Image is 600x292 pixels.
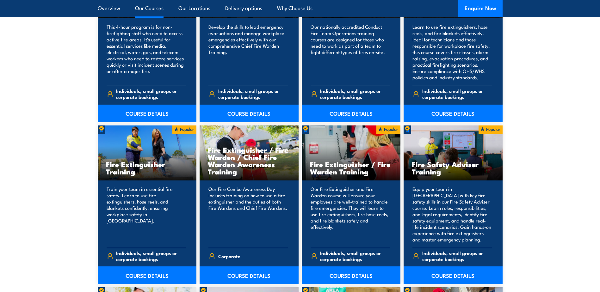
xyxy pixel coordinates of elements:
span: Individuals, small groups or corporate bookings [320,250,390,262]
span: Individuals, small groups or corporate bookings [116,88,186,100]
h3: Fire Extinguisher / Fire Warden Training [310,161,393,175]
h3: Fire Safety Adviser Training [412,161,494,175]
p: This 4-hour program is for non-firefighting staff who need to access active fire areas. It's usef... [107,24,186,81]
a: COURSE DETAILS [200,266,299,284]
p: Our Fire Combo Awareness Day includes training on how to use a fire extinguisher and the duties o... [208,186,288,243]
h3: Fire Extinguisher Training [106,161,189,175]
a: COURSE DETAILS [404,105,503,122]
p: Our Fire Extinguisher and Fire Warden course will ensure your employees are well-trained to handl... [311,186,390,243]
a: COURSE DETAILS [302,266,401,284]
span: Individuals, small groups or corporate bookings [422,88,492,100]
p: Develop the skills to lead emergency evacuations and manage workplace emergencies effectively wit... [208,24,288,81]
a: COURSE DETAILS [404,266,503,284]
p: Equip your team in [GEOGRAPHIC_DATA] with key fire safety skills in our Fire Safety Adviser cours... [412,186,492,243]
span: Individuals, small groups or corporate bookings [218,88,288,100]
p: Train your team in essential fire safety. Learn to use fire extinguishers, hose reels, and blanke... [107,186,186,243]
h3: Fire Extinguisher / Fire Warden / Chief Fire Warden Awareness Training [208,146,290,175]
p: Our nationally accredited Conduct Fire Team Operations training courses are designed for those wh... [311,24,390,81]
span: Individuals, small groups or corporate bookings [320,88,390,100]
a: COURSE DETAILS [98,266,197,284]
a: COURSE DETAILS [200,105,299,122]
a: COURSE DETAILS [98,105,197,122]
span: Individuals, small groups or corporate bookings [422,250,492,262]
p: Learn to use fire extinguishers, hose reels, and fire blankets effectively. Ideal for technicians... [412,24,492,81]
span: Corporate [218,251,240,261]
a: COURSE DETAILS [302,105,401,122]
span: Individuals, small groups or corporate bookings [116,250,186,262]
